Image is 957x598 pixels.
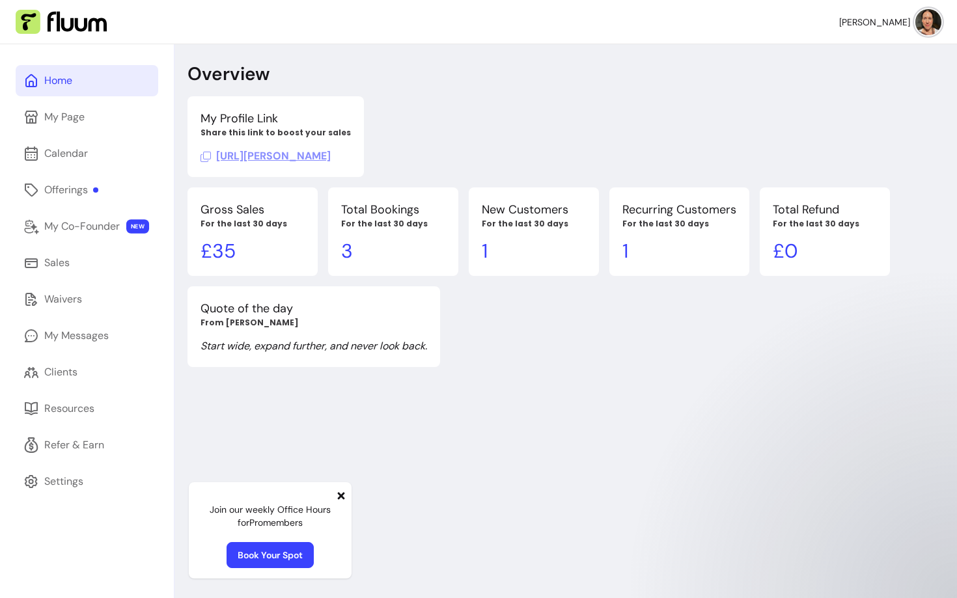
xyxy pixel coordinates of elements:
[44,73,72,88] div: Home
[16,102,158,133] a: My Page
[773,219,877,229] p: For the last 30 days
[16,138,158,169] a: Calendar
[690,420,950,563] iframe: Intercom notifications message
[44,474,83,489] div: Settings
[16,466,158,497] a: Settings
[201,299,427,318] p: Quote of the day
[44,146,88,161] div: Calendar
[44,401,94,416] div: Resources
[44,328,109,344] div: My Messages
[227,542,314,568] a: Book Your Spot
[622,200,736,219] p: Recurring Customers
[44,182,98,198] div: Offerings
[915,9,941,35] img: avatar
[44,255,70,271] div: Sales
[16,10,107,34] img: Fluum Logo
[16,284,158,315] a: Waivers
[341,200,445,219] p: Total Bookings
[482,239,586,263] p: 1
[341,219,445,229] p: For the last 30 days
[16,65,158,96] a: Home
[201,239,305,263] p: £ 35
[16,211,158,242] a: My Co-Founder NEW
[622,219,736,229] p: For the last 30 days
[16,393,158,424] a: Resources
[773,239,877,263] p: £ 0
[16,429,158,461] a: Refer & Earn
[16,247,158,279] a: Sales
[201,149,331,163] span: Click to copy
[126,219,149,234] span: NEW
[44,219,120,234] div: My Co-Founder
[199,503,341,529] p: Join our weekly Office Hours for Pro members
[839,9,941,35] button: avatar[PERSON_NAME]
[201,128,351,138] p: Share this link to boost your sales
[839,16,910,29] span: [PERSON_NAME]
[622,239,736,263] p: 1
[201,200,305,219] p: Gross Sales
[482,200,586,219] p: New Customers
[16,320,158,351] a: My Messages
[187,62,270,86] p: Overview
[16,357,158,388] a: Clients
[44,109,85,125] div: My Page
[201,109,351,128] p: My Profile Link
[900,502,931,533] iframe: Intercom live chat
[341,239,445,263] p: 3
[201,219,305,229] p: For the last 30 days
[44,292,82,307] div: Waivers
[16,174,158,206] a: Offerings
[773,200,877,219] p: Total Refund
[201,318,427,328] p: From [PERSON_NAME]
[44,437,104,453] div: Refer & Earn
[201,338,427,354] p: Start wide, expand further, and never look back.
[44,364,77,380] div: Clients
[482,219,586,229] p: For the last 30 days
